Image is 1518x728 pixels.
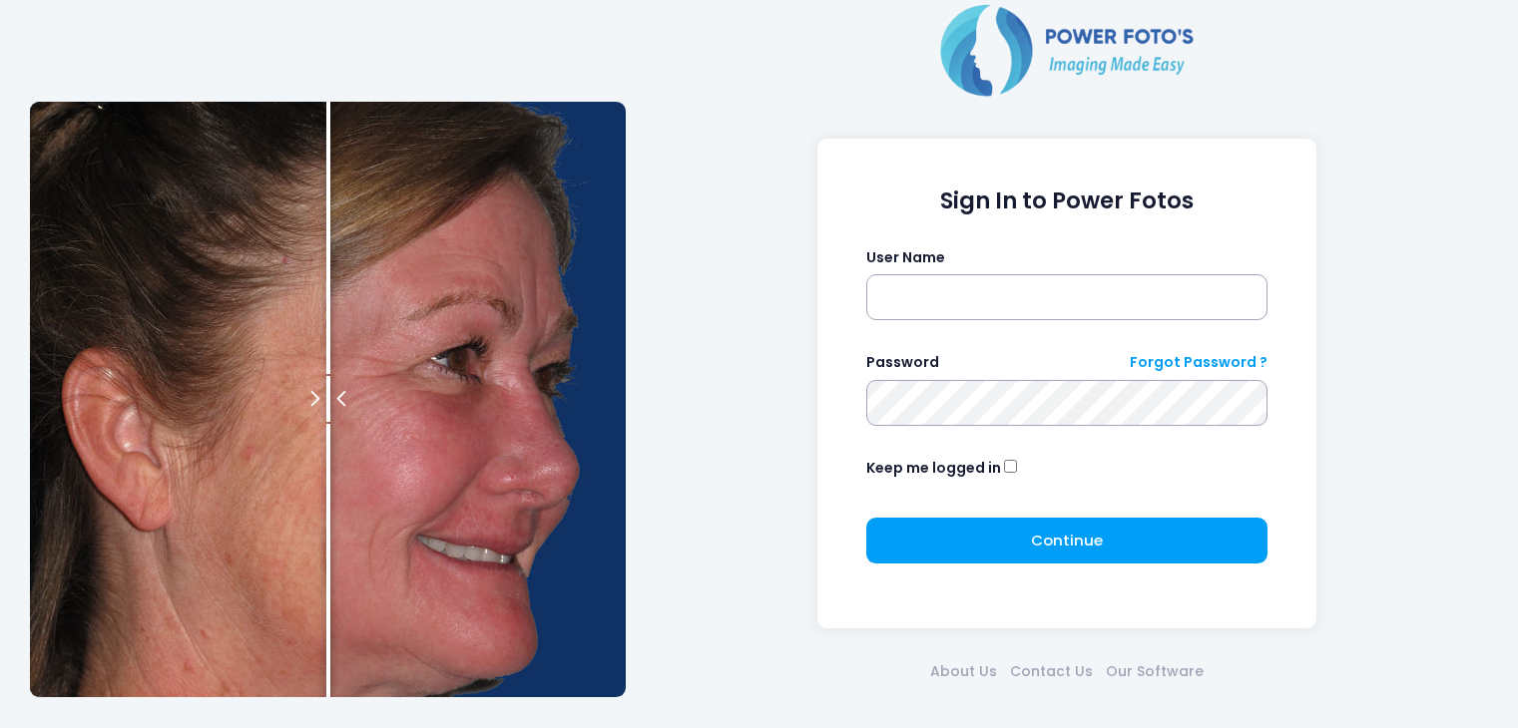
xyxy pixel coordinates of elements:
[1003,661,1099,682] a: Contact Us
[923,661,1003,682] a: About Us
[866,187,1268,214] h1: Sign In to Power Fotos
[1099,661,1210,682] a: Our Software
[866,247,945,268] label: User Name
[1031,530,1103,550] span: Continue
[1130,352,1267,373] a: Forgot Password ?
[866,458,1001,479] label: Keep me logged in
[866,518,1268,563] button: Continue
[866,352,939,373] label: Password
